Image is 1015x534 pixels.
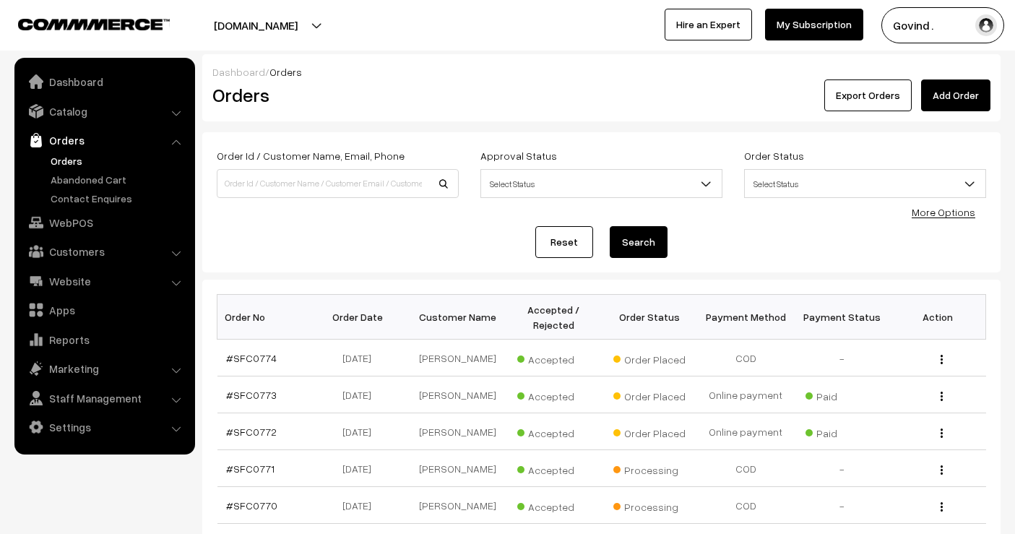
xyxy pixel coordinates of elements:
[314,487,410,524] td: [DATE]
[314,340,410,376] td: [DATE]
[517,496,589,514] span: Accepted
[18,356,190,382] a: Marketing
[212,66,265,78] a: Dashboard
[18,98,190,124] a: Catalog
[921,79,990,111] a: Add Order
[941,502,943,512] img: Menu
[18,238,190,264] a: Customers
[517,459,589,478] span: Accepted
[226,352,277,364] a: #SFC0774
[613,496,686,514] span: Processing
[410,487,506,524] td: [PERSON_NAME]
[163,7,348,43] button: [DOMAIN_NAME]
[18,297,190,323] a: Apps
[912,206,975,218] a: More Options
[18,127,190,153] a: Orders
[18,14,144,32] a: COMMMERCE
[698,376,794,413] td: Online payment
[744,148,804,163] label: Order Status
[269,66,302,78] span: Orders
[226,462,275,475] a: #SFC0771
[824,79,912,111] button: Export Orders
[517,422,589,441] span: Accepted
[517,348,589,367] span: Accepted
[613,459,686,478] span: Processing
[47,191,190,206] a: Contact Enquires
[794,295,890,340] th: Payment Status
[314,413,410,450] td: [DATE]
[47,153,190,168] a: Orders
[941,355,943,364] img: Menu
[212,84,457,106] h2: Orders
[698,295,794,340] th: Payment Method
[744,169,986,198] span: Select Status
[535,226,593,258] a: Reset
[613,385,686,404] span: Order Placed
[18,210,190,236] a: WebPOS
[226,389,277,401] a: #SFC0773
[698,340,794,376] td: COD
[217,169,459,198] input: Order Id / Customer Name / Customer Email / Customer Phone
[18,19,170,30] img: COMMMERCE
[805,422,878,441] span: Paid
[314,295,410,340] th: Order Date
[890,295,986,340] th: Action
[881,7,1004,43] button: Govind .
[805,385,878,404] span: Paid
[18,414,190,440] a: Settings
[941,465,943,475] img: Menu
[517,385,589,404] span: Accepted
[18,69,190,95] a: Dashboard
[613,348,686,367] span: Order Placed
[410,413,506,450] td: [PERSON_NAME]
[410,376,506,413] td: [PERSON_NAME]
[506,295,602,340] th: Accepted / Rejected
[941,392,943,401] img: Menu
[613,422,686,441] span: Order Placed
[18,268,190,294] a: Website
[410,340,506,376] td: [PERSON_NAME]
[698,413,794,450] td: Online payment
[480,148,557,163] label: Approval Status
[794,450,890,487] td: -
[410,450,506,487] td: [PERSON_NAME]
[665,9,752,40] a: Hire an Expert
[314,450,410,487] td: [DATE]
[941,429,943,438] img: Menu
[745,171,985,197] span: Select Status
[794,340,890,376] td: -
[226,499,277,512] a: #SFC0770
[765,9,863,40] a: My Subscription
[602,295,698,340] th: Order Status
[18,385,190,411] a: Staff Management
[18,327,190,353] a: Reports
[610,226,668,258] button: Search
[47,172,190,187] a: Abandoned Cart
[480,169,722,198] span: Select Status
[698,487,794,524] td: COD
[226,426,277,438] a: #SFC0772
[698,450,794,487] td: COD
[314,376,410,413] td: [DATE]
[975,14,997,36] img: user
[410,295,506,340] th: Customer Name
[212,64,990,79] div: /
[481,171,722,197] span: Select Status
[794,487,890,524] td: -
[217,148,405,163] label: Order Id / Customer Name, Email, Phone
[217,295,314,340] th: Order No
